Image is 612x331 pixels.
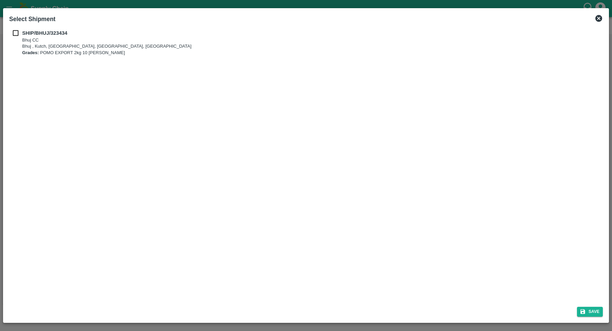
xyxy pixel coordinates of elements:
button: Save [577,307,603,317]
b: Select Shipment [9,16,55,22]
b: Grades: [22,50,39,55]
b: SHIP/BHUJ/323434 [22,30,67,36]
p: POMO EXPORT 2kg 10 [PERSON_NAME] [22,50,191,56]
p: Bhuj CC [22,37,191,44]
p: Bhuj , Kutch, [GEOGRAPHIC_DATA], [GEOGRAPHIC_DATA], [GEOGRAPHIC_DATA] [22,43,191,50]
